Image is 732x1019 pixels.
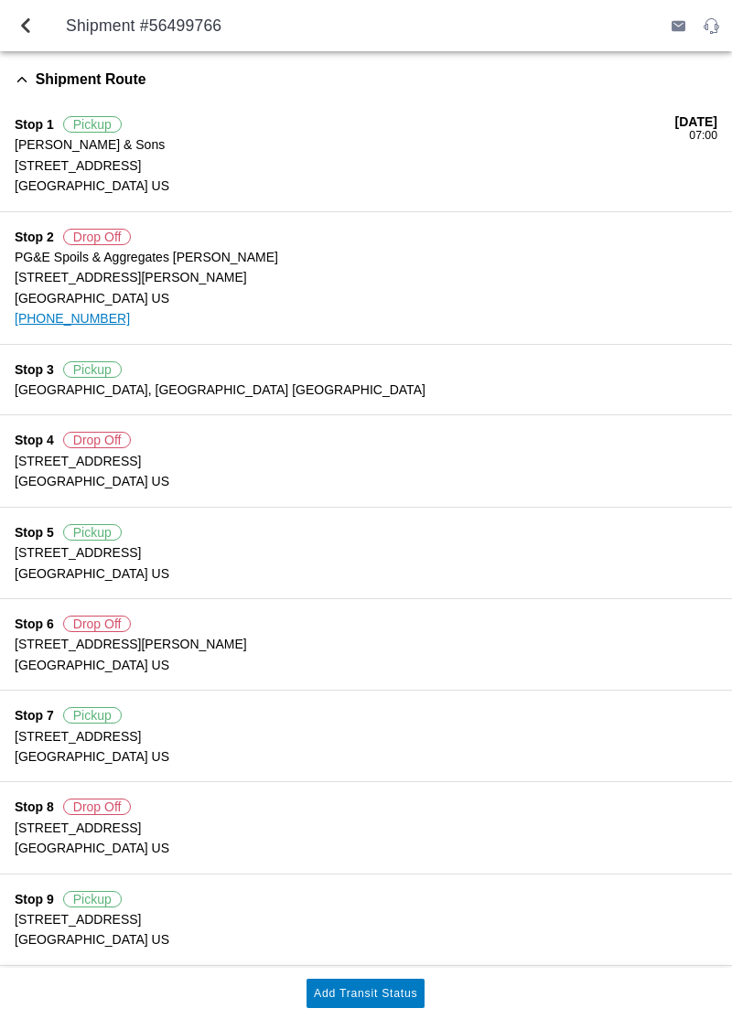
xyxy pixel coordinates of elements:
span: Shipment Route [36,71,146,88]
ion-label: [STREET_ADDRESS] [15,726,717,746]
ion-label: [STREET_ADDRESS] [15,156,675,176]
ion-label: [GEOGRAPHIC_DATA] US [15,838,717,858]
ion-label: [STREET_ADDRESS] [15,542,717,563]
ion-label: [GEOGRAPHIC_DATA] US [15,471,717,491]
span: Drop Off [63,799,132,815]
span: Pickup [63,116,122,133]
ion-label: [STREET_ADDRESS] [15,451,717,471]
span: Pickup [63,707,122,724]
ion-label: PG&E Spoils & Aggregates [PERSON_NAME] [15,247,717,267]
div: [DATE] [675,114,717,129]
span: Stop 1 [15,117,54,132]
ion-label: [PERSON_NAME] & Sons [15,134,675,155]
span: Drop Off [63,616,132,632]
span: Pickup [63,361,122,378]
ion-title: Shipment #56499766 [48,16,662,36]
ion-label: [STREET_ADDRESS][PERSON_NAME] [15,267,717,287]
a: [PHONE_NUMBER] [15,311,130,326]
ion-label: [STREET_ADDRESS] [15,818,717,838]
span: Stop 8 [15,799,54,814]
ion-label: [STREET_ADDRESS][PERSON_NAME] [15,634,717,654]
ion-button: Send Email [663,11,694,40]
span: Drop Off [63,229,132,245]
ion-label: [GEOGRAPHIC_DATA] US [15,655,717,675]
ion-label: [GEOGRAPHIC_DATA] US [15,563,717,584]
span: Stop 5 [15,525,54,540]
span: Stop 3 [15,362,54,377]
span: Pickup [63,524,122,541]
span: Pickup [63,891,122,907]
span: Stop 9 [15,892,54,906]
ion-label: [STREET_ADDRESS] [15,909,717,929]
span: Drop Off [63,432,132,448]
span: Stop 6 [15,617,54,631]
span: Stop 2 [15,230,54,244]
ion-button: Support Service [696,11,727,40]
ion-label: [GEOGRAPHIC_DATA] US [15,929,717,949]
div: 07:00 [675,129,717,142]
span: Stop 4 [15,433,54,447]
ion-label: [GEOGRAPHIC_DATA] US [15,176,675,196]
ion-label: [GEOGRAPHIC_DATA] US [15,746,717,767]
ion-label: [GEOGRAPHIC_DATA] US [15,288,717,308]
span: Stop 7 [15,708,54,723]
ion-button: Add Transit Status [307,979,425,1008]
ion-label: [GEOGRAPHIC_DATA], [GEOGRAPHIC_DATA] [GEOGRAPHIC_DATA] [15,380,717,400]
